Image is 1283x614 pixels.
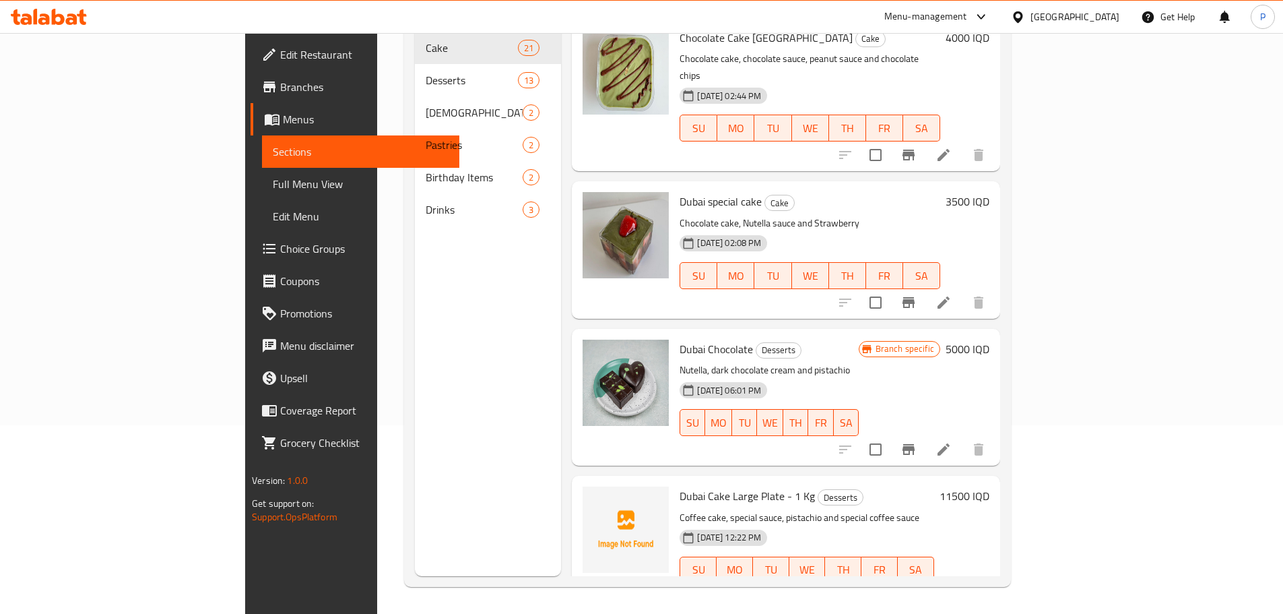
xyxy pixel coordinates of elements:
span: [DATE] 12:22 PM [692,531,766,544]
p: Chocolate cake, Nutella sauce and Strawberry [680,215,940,232]
button: SU [680,115,717,142]
a: Coverage Report [251,394,459,427]
span: Promotions [280,305,449,321]
a: Edit menu item [935,147,952,163]
button: FR [866,115,903,142]
span: SU [686,119,712,138]
span: Cake [856,31,885,47]
span: [DATE] 06:01 PM [692,384,766,397]
span: SA [839,413,853,433]
span: Drinks [426,202,523,218]
span: Cake [765,195,794,211]
button: TU [732,409,757,436]
button: Branch-specific-item [892,139,925,171]
a: Coupons [251,265,459,297]
span: Grocery Checklist [280,435,449,451]
span: MO [722,560,748,580]
a: Upsell [251,362,459,394]
span: Coverage Report [280,402,449,419]
span: TH [789,413,803,433]
span: WE [762,413,778,433]
button: SU [680,262,717,289]
span: SA [903,560,929,580]
button: FR [861,557,898,584]
a: Menus [251,103,459,135]
div: Menu-management [884,9,967,25]
a: Branches [251,71,459,103]
span: FR [814,413,828,433]
span: 2 [523,171,539,184]
button: TU [754,115,791,142]
h6: 4000 IQD [946,28,989,47]
span: TU [760,119,786,138]
div: Pastries [426,137,523,153]
span: Select to update [861,141,890,169]
h6: 11500 IQD [940,487,989,505]
div: Birthday Items [426,169,523,185]
div: Birthday Items2 [415,161,561,193]
h6: 3500 IQD [946,192,989,211]
span: Cake [426,40,518,56]
div: items [518,40,539,56]
button: delete [962,433,995,466]
a: Promotions [251,297,459,330]
span: Select to update [861,288,890,317]
span: TH [830,560,856,580]
a: Edit menu item [935,441,952,458]
span: Dubai Cake Large Plate - 1 Kg [680,486,815,506]
span: TU [737,413,752,433]
a: Sections [262,135,459,168]
button: TU [753,557,789,584]
a: Menu disclaimer [251,330,459,362]
button: FR [808,409,833,436]
a: Edit Restaurant [251,38,459,71]
button: TH [825,557,861,584]
div: Desserts [818,489,863,505]
div: Cake [764,195,795,211]
img: Dubai special cake [583,192,669,278]
div: items [523,137,539,153]
span: Branch specific [870,342,940,355]
a: Support.OpsPlatform [252,508,337,526]
span: [DATE] 02:08 PM [692,237,766,249]
button: FR [866,262,903,289]
div: Desserts [756,342,801,359]
span: Dubai special cake [680,191,762,212]
span: Chocolate Cake [GEOGRAPHIC_DATA] [680,28,853,48]
span: P [1260,9,1265,24]
span: Get support on: [252,495,314,512]
span: Dubai Chocolate [680,339,753,359]
span: Edit Restaurant [280,47,449,63]
span: SU [686,413,700,433]
span: 1.0.0 [287,472,308,489]
p: Nutella, dark chocolate cream and pistachio [680,362,858,379]
button: SA [903,115,940,142]
button: SA [903,262,940,289]
div: items [523,202,539,218]
nav: Menu sections [415,26,561,231]
span: FR [871,266,898,286]
button: MO [717,115,754,142]
a: Grocery Checklist [251,427,459,459]
button: TH [829,115,866,142]
span: 2 [523,139,539,152]
button: SA [834,409,859,436]
button: WE [792,115,829,142]
span: Branches [280,79,449,95]
div: items [523,104,539,121]
button: SU [680,557,717,584]
img: Dubai Chocolate [583,340,669,426]
span: Full Menu View [273,176,449,192]
button: SA [898,557,934,584]
span: Coupons [280,273,449,289]
span: [DEMOGRAPHIC_DATA] [426,104,523,121]
span: TH [834,266,861,286]
button: TU [754,262,791,289]
span: Desserts [426,72,518,88]
span: WE [795,560,820,580]
span: WE [797,266,824,286]
span: Edit Menu [273,208,449,224]
button: Branch-specific-item [892,286,925,319]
